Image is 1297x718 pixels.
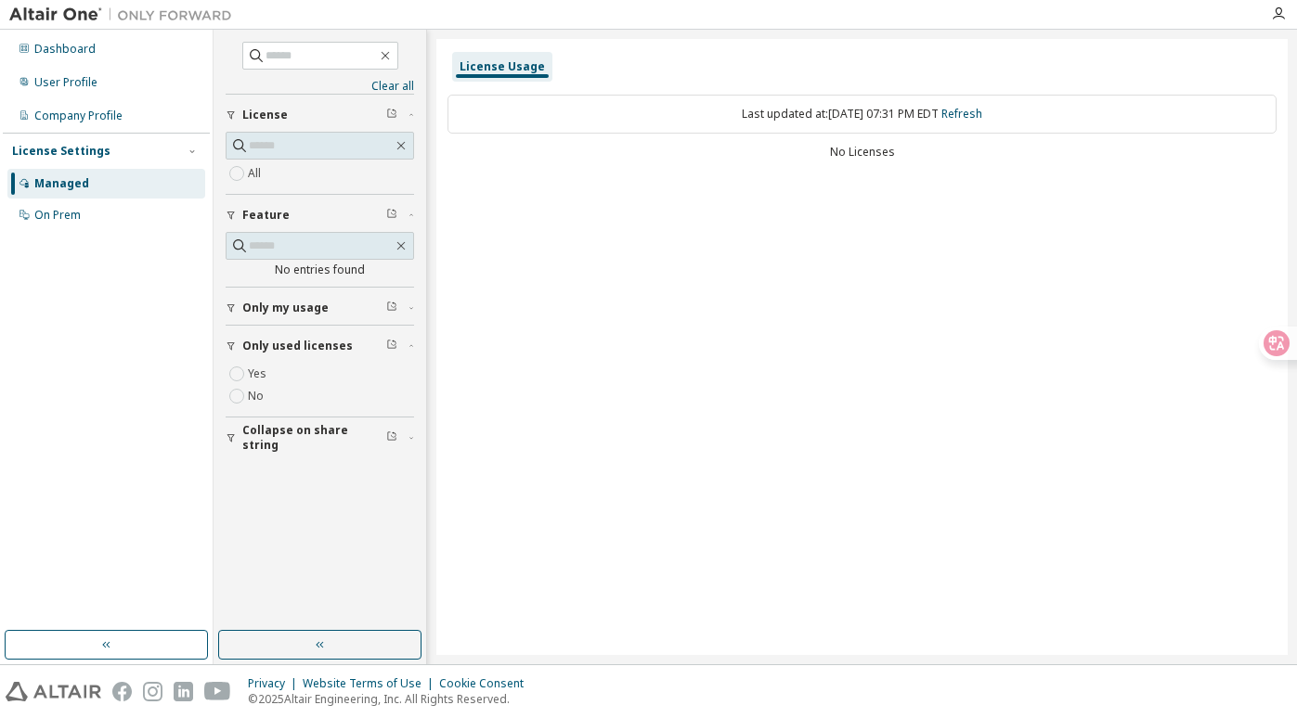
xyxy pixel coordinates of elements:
label: Yes [248,363,270,385]
p: © 2025 Altair Engineering, Inc. All Rights Reserved. [248,691,535,707]
span: Only used licenses [242,339,353,353]
span: Clear filter [386,108,397,122]
span: Feature [242,208,290,223]
div: Privacy [248,676,303,691]
span: Collapse on share string [242,423,386,453]
button: Only used licenses [226,326,414,366]
span: Clear filter [386,430,397,445]
span: Clear filter [386,301,397,315]
img: altair_logo.svg [6,682,101,701]
span: License [242,108,288,122]
label: No [248,385,267,407]
div: No Licenses [447,145,1277,160]
img: facebook.svg [112,682,132,701]
span: Clear filter [386,208,397,223]
div: License Settings [12,144,110,159]
button: Feature [226,195,414,236]
div: User Profile [34,75,97,90]
span: Clear filter [386,339,397,353]
div: License Usage [460,59,545,74]
span: Only my usage [242,301,329,315]
a: Refresh [941,106,982,122]
div: Company Profile [34,109,123,123]
div: Website Terms of Use [303,676,439,691]
div: Last updated at: [DATE] 07:31 PM EDT [447,95,1277,134]
img: linkedin.svg [174,682,193,701]
img: instagram.svg [143,682,162,701]
button: License [226,95,414,135]
label: All [248,162,265,185]
img: youtube.svg [204,682,231,701]
div: Cookie Consent [439,676,535,691]
div: Dashboard [34,42,96,57]
button: Only my usage [226,288,414,328]
img: Altair One [9,6,241,24]
a: Clear all [226,79,414,94]
div: Managed [34,176,89,191]
div: On Prem [34,208,81,223]
div: No entries found [226,263,414,277]
button: Collapse on share string [226,417,414,458]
